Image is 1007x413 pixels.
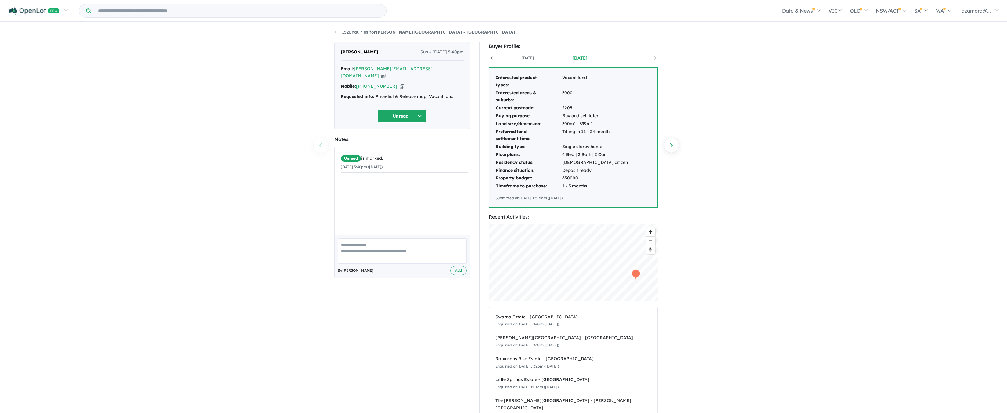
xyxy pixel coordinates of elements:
[341,66,354,71] strong: Email:
[562,174,628,182] td: 650000
[962,8,991,14] span: azamora@...
[400,83,404,89] button: Copy
[334,135,470,143] div: Notes:
[495,310,651,331] a: Swarna Estate - [GEOGRAPHIC_DATA]Enquiried on[DATE] 5:44pm ([DATE])
[341,93,464,100] div: Price-list & Release map, Vacant land
[495,385,559,389] small: Enquiried on [DATE] 1:01am ([DATE])
[334,29,515,35] a: 152Enquiries for[PERSON_NAME][GEOGRAPHIC_DATA] - [GEOGRAPHIC_DATA]
[92,4,385,17] input: Try estate name, suburb, builder or developer
[341,94,374,99] strong: Requested info:
[631,269,640,280] div: Map marker
[562,167,628,175] td: Deposit ready
[554,55,606,61] a: [DATE]
[495,74,562,89] td: Interested product types:
[562,159,628,167] td: [DEMOGRAPHIC_DATA] citizen
[495,397,651,412] div: The [PERSON_NAME][GEOGRAPHIC_DATA] - [PERSON_NAME][GEOGRAPHIC_DATA]
[562,151,628,159] td: 4 Bed | 2 Bath | 2 Car
[502,55,554,61] a: [DATE]
[341,155,468,162] div: is marked.
[646,227,655,236] button: Zoom in
[495,112,562,120] td: Buying purpose:
[495,364,559,368] small: Enquiried on [DATE] 5:32pm ([DATE])
[489,224,658,301] canvas: Map
[450,266,467,275] button: Add
[495,120,562,128] td: Land size/dimension:
[495,89,562,104] td: Interested areas & suburbs:
[562,89,628,104] td: 3000
[341,155,361,162] span: Unread
[562,128,628,143] td: Titling in 12 - 24 months
[420,49,464,56] span: Sun - [DATE] 5:40pm
[495,322,559,326] small: Enquiried on [DATE] 5:44pm ([DATE])
[338,267,373,274] span: By [PERSON_NAME]
[341,66,433,79] a: [PERSON_NAME][EMAIL_ADDRESS][DOMAIN_NAME]
[646,245,655,254] button: Reset bearing to north
[489,42,658,50] div: Buyer Profile:
[495,352,651,373] a: Robinsons Rise Estate - [GEOGRAPHIC_DATA]Enquiried on[DATE] 5:32pm ([DATE])
[376,29,515,35] strong: [PERSON_NAME][GEOGRAPHIC_DATA] - [GEOGRAPHIC_DATA]
[495,331,651,352] a: [PERSON_NAME][GEOGRAPHIC_DATA] - [GEOGRAPHIC_DATA]Enquiried on[DATE] 5:40pm ([DATE])
[646,236,655,245] button: Zoom out
[495,182,562,190] td: Timeframe to purchase:
[378,110,426,123] button: Unread
[562,74,628,89] td: Vacant land
[495,195,651,201] div: Submitted on [DATE] 12:15am ([DATE])
[495,373,651,394] a: Little Springs Estate - [GEOGRAPHIC_DATA]Enquiried on[DATE] 1:01am ([DATE])
[9,7,60,15] img: Openlot PRO Logo White
[341,165,383,169] small: [DATE] 5:40pm ([DATE])
[489,213,658,221] div: Recent Activities:
[356,83,397,89] a: [PHONE_NUMBER]
[562,112,628,120] td: Buy and sell later
[341,83,356,89] strong: Mobile:
[495,167,562,175] td: Finance situation:
[381,73,386,79] button: Copy
[495,104,562,112] td: Current postcode:
[334,29,673,36] nav: breadcrumb
[495,355,651,363] div: Robinsons Rise Estate - [GEOGRAPHIC_DATA]
[562,182,628,190] td: 1 - 3 months
[562,104,628,112] td: 2205
[495,143,562,151] td: Building type:
[562,120,628,128] td: 300m² - 399m²
[495,159,562,167] td: Residency status:
[495,174,562,182] td: Property budget:
[495,334,651,342] div: [PERSON_NAME][GEOGRAPHIC_DATA] - [GEOGRAPHIC_DATA]
[495,313,651,321] div: Swarna Estate - [GEOGRAPHIC_DATA]
[495,343,559,347] small: Enquiried on [DATE] 5:40pm ([DATE])
[562,143,628,151] td: Single storey home
[495,376,651,383] div: Little Springs Estate - [GEOGRAPHIC_DATA]
[495,151,562,159] td: Floorplans:
[341,49,378,56] span: [PERSON_NAME]
[495,128,562,143] td: Preferred land settlement time:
